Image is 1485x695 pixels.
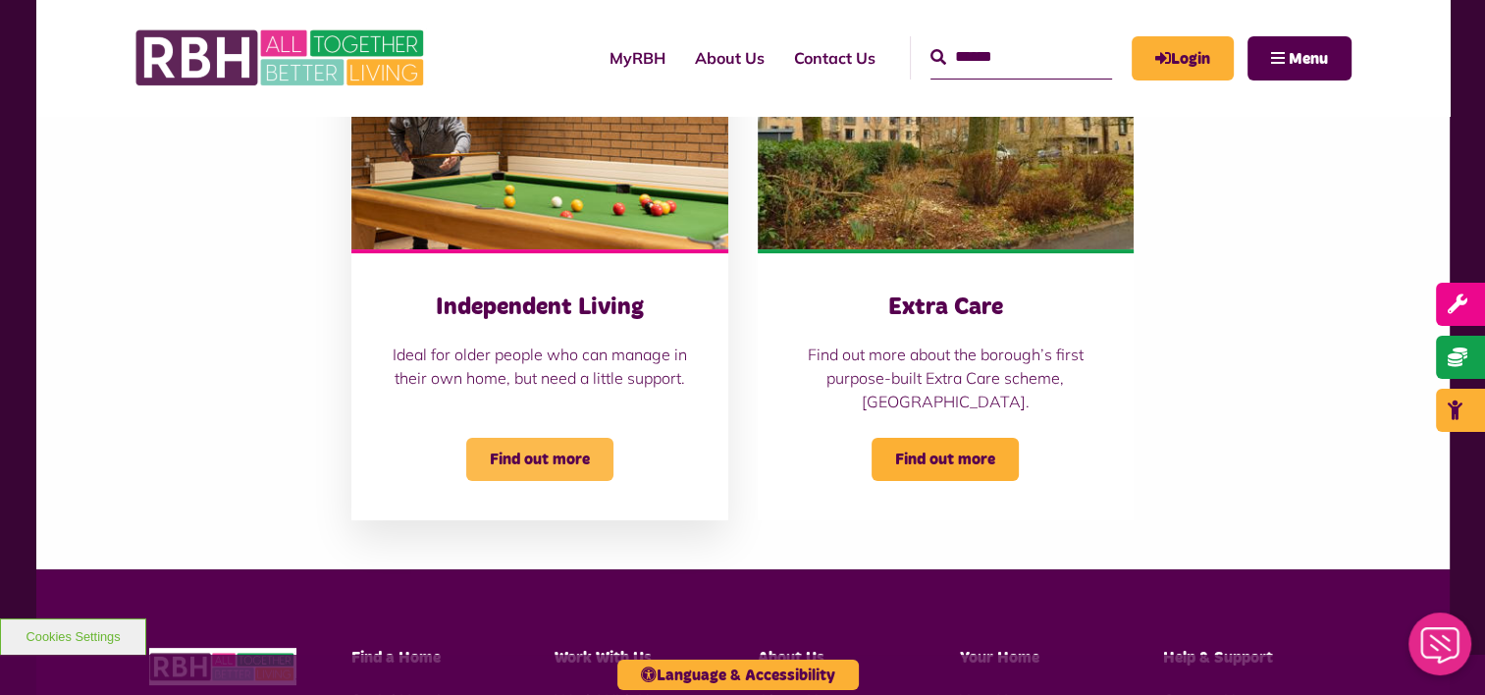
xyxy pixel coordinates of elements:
span: Work With Us [555,650,652,666]
a: MyRBH [595,31,680,84]
a: About Us [680,31,779,84]
h3: Independent Living [391,293,688,323]
img: Littleborough February 2024 Colour Edit (6) [758,14,1134,249]
span: Find a Home [351,650,441,666]
h3: Extra Care [797,293,1094,323]
img: SAZMEDIA RBH 23FEB2024 146 [351,14,727,249]
img: RBH [149,648,296,686]
button: Language & Accessibility [617,660,859,690]
span: About Us [757,650,823,666]
span: Your Home [960,650,1039,666]
a: Extra Care Find out more about the borough’s first purpose-built Extra Care scheme, [GEOGRAPHIC_D... [758,14,1134,520]
p: Ideal for older people who can manage in their own home, but need a little support. [391,343,688,390]
a: Contact Us [779,31,890,84]
iframe: Netcall Web Assistant for live chat [1397,607,1485,695]
input: Search [930,36,1112,79]
span: Help & Support [1163,650,1273,666]
p: Find out more about the borough’s first purpose-built Extra Care scheme, [GEOGRAPHIC_DATA]. [797,343,1094,413]
a: Independent Living Ideal for older people who can manage in their own home, but need a little sup... [351,14,727,520]
span: Find out more [872,438,1019,481]
span: Find out more [466,438,613,481]
span: Menu [1289,51,1328,67]
a: MyRBH [1132,36,1234,80]
img: RBH [134,20,429,96]
button: Navigation [1247,36,1352,80]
